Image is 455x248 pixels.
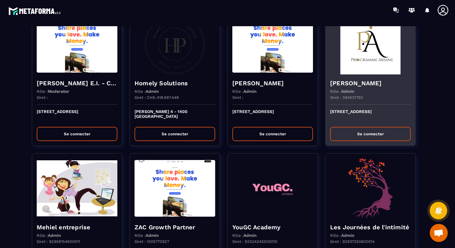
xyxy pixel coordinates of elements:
[37,95,48,100] p: Siret :
[48,233,61,238] span: Admin
[232,109,313,122] p: [STREET_ADDRESS]
[37,233,61,238] p: Rôle :
[37,158,117,218] img: funnel-background
[8,5,63,17] img: logo
[330,95,363,100] p: Siret : 394531750
[135,158,215,218] img: funnel-background
[135,239,169,244] p: Siret : 1005770927
[37,14,117,74] img: funnel-background
[330,89,354,94] p: Rôle :
[37,223,117,231] h4: Mehiel entreprise
[330,79,411,87] h4: [PERSON_NAME]
[341,89,354,94] span: Admin
[135,127,215,141] button: Se connecter
[330,223,411,231] h4: Les Journées de l'intimité
[232,95,243,100] p: Siret :
[135,14,215,74] img: funnel-background
[37,239,80,244] p: Siret : 92956154600011
[37,109,117,122] p: [STREET_ADDRESS]
[243,89,257,94] span: Admin
[135,89,159,94] p: Rôle :
[48,89,69,94] span: Moderator
[37,79,117,87] h4: [PERSON_NAME] E.I. - Cabinet Aequivalens
[430,224,448,242] div: Ouvrir le chat
[135,233,159,238] p: Rôle :
[232,239,277,244] p: Siret : 92524245500010
[232,158,313,218] img: funnel-background
[37,89,69,94] p: Rôle :
[232,223,313,231] h4: YouGC Academy
[330,109,411,122] p: [STREET_ADDRESS]
[232,89,257,94] p: Rôle :
[330,158,411,218] img: funnel-background
[330,14,411,74] img: funnel-background
[135,109,215,122] p: [PERSON_NAME] 4 - 1400 [GEOGRAPHIC_DATA]
[243,233,257,238] span: Admin
[232,233,257,238] p: Rôle :
[232,127,313,141] button: Se connecter
[135,95,179,100] p: Siret : CHE-418.697.448
[37,127,117,141] button: Se connecter
[330,239,375,244] p: Siret : 92937250600014
[232,14,313,74] img: funnel-background
[341,233,354,238] span: Admin
[146,233,159,238] span: Admin
[330,127,411,141] button: Se connecter
[135,223,215,231] h4: ZAC Growth Partner
[146,89,159,94] span: Admin
[232,79,313,87] h4: [PERSON_NAME]
[135,79,215,87] h4: Homely Solutions
[330,233,354,238] p: Rôle :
